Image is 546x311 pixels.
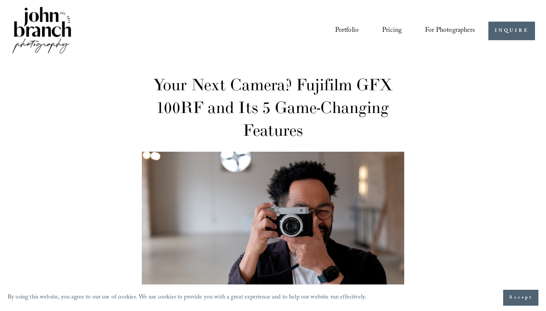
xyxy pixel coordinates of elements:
[425,24,475,38] a: folder dropdown
[425,25,475,38] span: For Photographers
[488,22,535,40] a: INQUIRE
[142,152,404,299] a: Using the new Fujifilm GFX100RF for professional photography
[509,294,533,302] span: Accept
[142,73,404,142] h1: Your Next Camera? Fujifilm GFX 100RF and Its 5 Game-Changing Features
[382,24,402,38] a: Pricing
[8,292,366,304] p: By using this website, you agree to our use of cookies. We use cookies to provide you with a grea...
[503,290,538,306] button: Accept
[11,5,72,57] img: John Branch IV Photography
[335,24,359,38] a: Portfolio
